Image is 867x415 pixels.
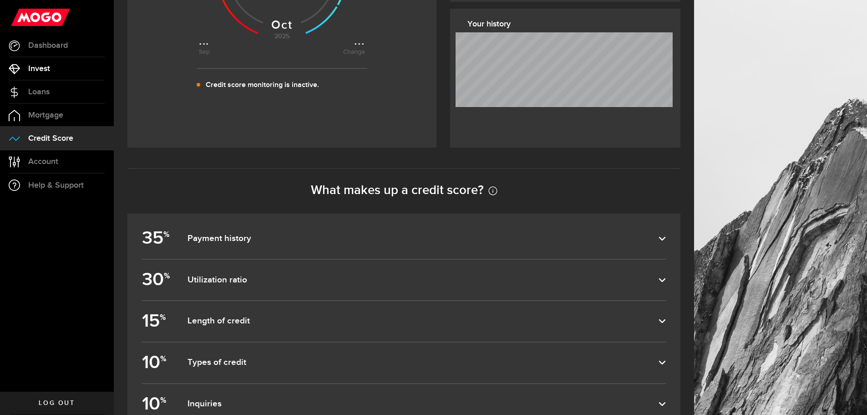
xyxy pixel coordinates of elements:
b: 10 [142,348,172,378]
span: Loans [28,88,50,96]
b: 35 [142,224,172,253]
dfn: Utilization ratio [188,275,659,286]
dfn: Inquiries [188,399,659,410]
sup: % [160,354,166,364]
sup: % [160,313,166,322]
h3: Your history [467,17,669,31]
sup: % [163,230,169,240]
dfn: Length of credit [188,316,659,327]
span: Mortgage [28,111,63,119]
sup: % [160,395,166,405]
sup: % [164,271,170,281]
p: Credit score monitoring is inactive. [206,80,319,91]
span: Dashboard [28,41,68,50]
b: 15 [142,307,172,336]
span: Invest [28,65,50,73]
h2: What makes up a credit score? [127,183,680,198]
span: Log out [39,400,75,406]
dfn: Payment history [188,233,659,244]
span: Credit Score [28,134,73,143]
button: Open LiveChat chat widget [7,4,35,31]
span: Account [28,158,58,166]
span: Help & Support [28,181,84,190]
b: 30 [142,265,172,295]
dfn: Types of credit [188,357,659,368]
